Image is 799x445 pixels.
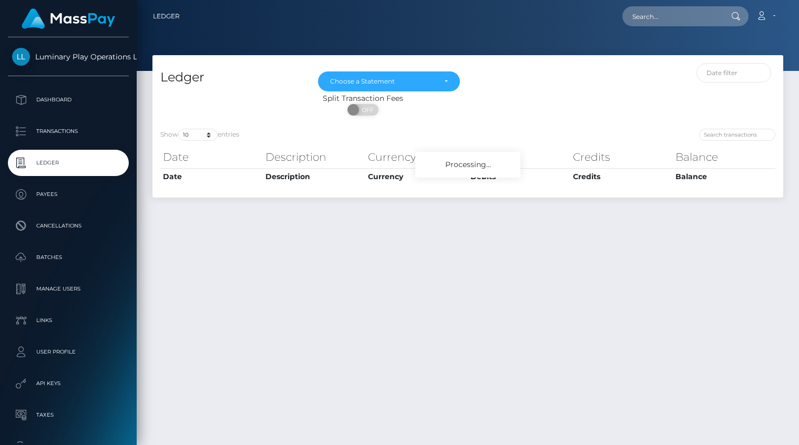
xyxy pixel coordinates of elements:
img: Luminary Play Operations Limited [12,48,30,66]
div: Split Transaction Fees [152,93,573,104]
h4: Ledger [160,68,302,87]
p: Batches [12,250,125,265]
a: Ledger [153,5,180,27]
th: Date [160,168,263,185]
p: Transactions [12,123,125,139]
img: MassPay Logo [22,8,115,29]
a: Dashboard [8,87,129,113]
input: Date filter [696,63,772,82]
th: Debits [468,147,570,168]
p: Ledger [12,155,125,171]
p: Cancellations [12,218,125,234]
div: Choose a Statement [330,77,436,86]
a: Ledger [8,150,129,176]
a: Manage Users [8,276,129,302]
th: Balance [673,168,775,185]
p: User Profile [12,344,125,360]
input: Search... [622,6,721,26]
button: Choose a Statement [318,71,460,91]
span: Luminary Play Operations Limited [8,52,129,61]
p: Links [12,313,125,328]
input: Search transactions [699,129,775,141]
a: Taxes [8,402,129,428]
a: Transactions [8,118,129,144]
a: Payees [8,181,129,208]
p: Dashboard [12,92,125,108]
label: Show entries [160,129,239,141]
th: Credits [570,168,673,185]
th: Currency [365,147,468,168]
th: Currency [365,168,468,185]
th: Description [263,147,365,168]
p: API Keys [12,376,125,391]
p: Manage Users [12,281,125,297]
th: Balance [673,147,775,168]
th: Credits [570,147,673,168]
select: Showentries [178,129,218,141]
span: OFF [353,104,380,116]
th: Date [160,147,263,168]
a: Cancellations [8,213,129,239]
a: API Keys [8,370,129,397]
div: Processing... [415,152,520,178]
a: User Profile [8,339,129,365]
th: Description [263,168,365,185]
p: Payees [12,187,125,202]
a: Batches [8,244,129,271]
p: Taxes [12,407,125,423]
a: Links [8,307,129,334]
